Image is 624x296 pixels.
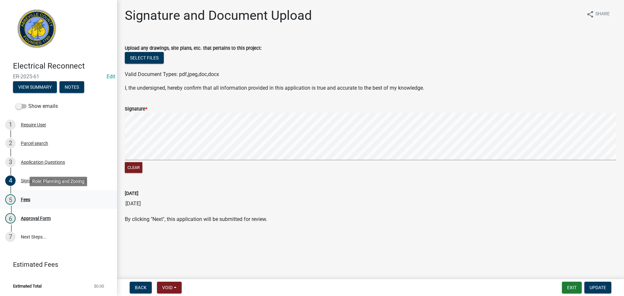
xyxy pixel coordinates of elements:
[5,232,16,242] div: 7
[125,215,616,223] p: By clicking "Next", this application will be submitted for review.
[125,46,262,51] label: Upload any drawings, site plans, etc. that pertains to this project:
[125,8,312,23] h1: Signature and Document Upload
[590,285,606,290] span: Update
[13,73,104,80] span: ER-2025-61
[13,284,42,288] span: Estimated Total
[13,85,57,90] wm-modal-confirm: Summary
[125,71,219,77] span: Valid Document Types: pdf,jpeg,doc,docx
[586,10,594,18] i: share
[5,120,16,130] div: 1
[5,157,16,167] div: 3
[125,84,616,92] p: I, the undersigned, hereby confirm that all information provided in this application is true and ...
[5,194,16,205] div: 5
[13,61,112,71] h4: Electrical Reconnect
[21,197,30,202] div: Fees
[5,138,16,148] div: 2
[13,7,61,55] img: Abbeville County, South Carolina
[21,141,48,146] div: Parcel search
[94,284,104,288] span: $0.00
[21,216,51,221] div: Approval Form
[5,213,16,224] div: 6
[135,285,147,290] span: Back
[21,178,86,183] div: Signature and Document Upload
[107,73,115,80] a: Edit
[581,8,615,20] button: shareShare
[16,102,58,110] label: Show emails
[59,81,84,93] button: Notes
[13,81,57,93] button: View Summary
[125,107,147,111] label: Signature
[130,282,152,293] button: Back
[584,282,611,293] button: Update
[21,122,46,127] div: Require User
[59,85,84,90] wm-modal-confirm: Notes
[125,52,164,64] button: Select files
[125,191,138,196] label: [DATE]
[125,162,142,173] button: Clear
[595,10,610,18] span: Share
[162,285,173,290] span: Void
[107,73,115,80] wm-modal-confirm: Edit Application Number
[30,177,87,186] div: Role: Planning and Zoning
[562,282,582,293] button: Exit
[5,175,16,186] div: 4
[157,282,182,293] button: Void
[5,258,107,271] a: Estimated Fees
[21,160,65,164] div: Application Questions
